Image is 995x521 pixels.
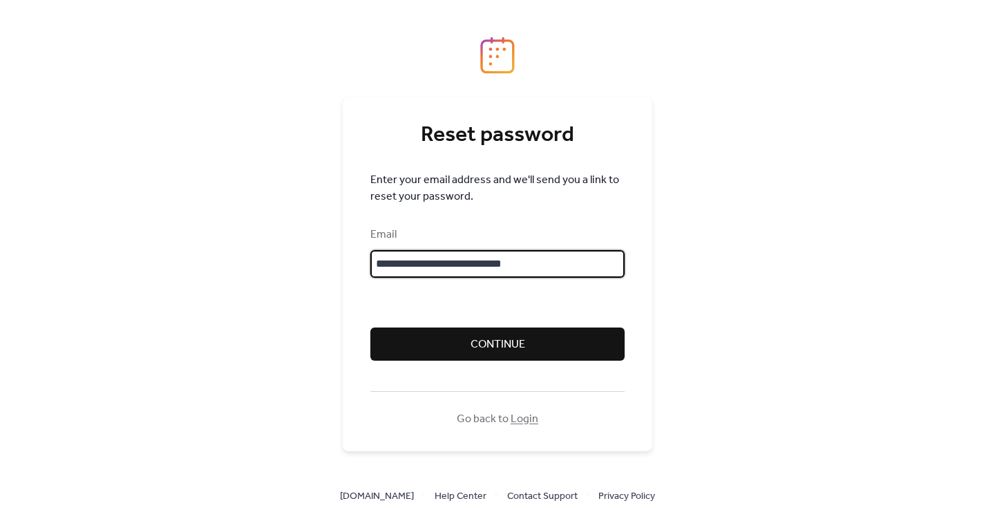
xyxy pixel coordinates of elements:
a: [DOMAIN_NAME] [340,487,414,504]
a: Privacy Policy [598,487,655,504]
a: Contact Support [507,487,578,504]
a: Help Center [435,487,486,504]
span: Continue [471,337,525,353]
img: logo [480,37,515,74]
a: Login [511,408,538,430]
div: Reset password [370,122,625,149]
span: [DOMAIN_NAME] [340,489,414,505]
span: Help Center [435,489,486,505]
span: Contact Support [507,489,578,505]
button: Continue [370,328,625,361]
span: Enter your email address and we'll send you a link to reset your password. [370,172,625,205]
span: Go back to [457,411,538,428]
div: Email [370,227,622,243]
span: Privacy Policy [598,489,655,505]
